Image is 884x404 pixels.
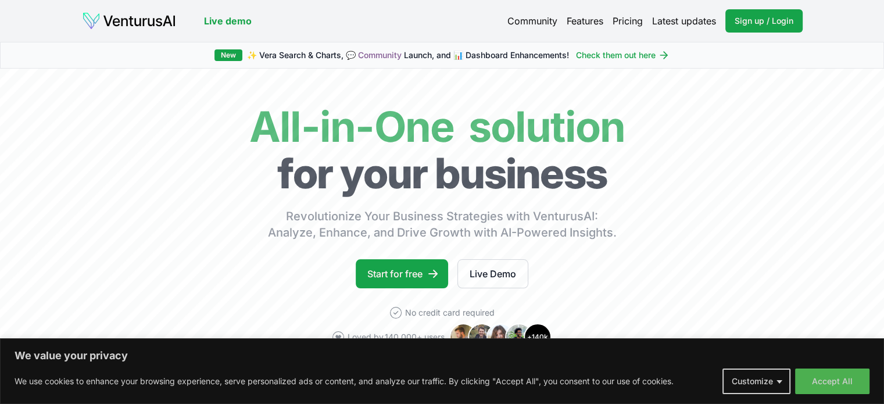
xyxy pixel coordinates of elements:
[613,14,643,28] a: Pricing
[356,259,448,288] a: Start for free
[486,323,514,351] img: Avatar 3
[204,14,252,28] a: Live demo
[15,374,674,388] p: We use cookies to enhance your browsing experience, serve personalized ads or content, and analyz...
[652,14,716,28] a: Latest updates
[457,259,528,288] a: Live Demo
[722,369,790,394] button: Customize
[468,323,496,351] img: Avatar 2
[507,14,557,28] a: Community
[82,12,176,30] img: logo
[576,49,670,61] a: Check them out here
[725,9,803,33] a: Sign up / Login
[735,15,793,27] span: Sign up / Login
[449,323,477,351] img: Avatar 1
[567,14,603,28] a: Features
[795,369,869,394] button: Accept All
[247,49,569,61] span: ✨ Vera Search & Charts, 💬 Launch, and 📊 Dashboard Enhancements!
[505,323,533,351] img: Avatar 4
[15,349,869,363] p: We value your privacy
[214,49,242,61] div: New
[358,50,402,60] a: Community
